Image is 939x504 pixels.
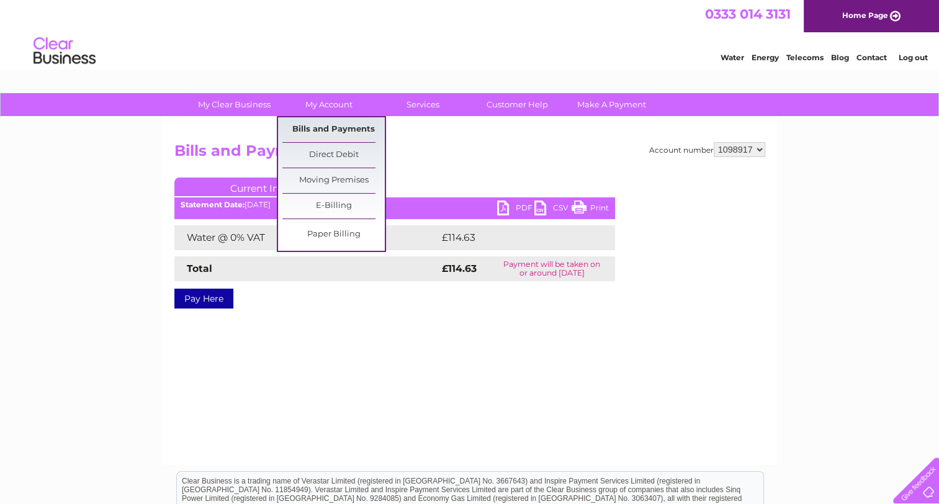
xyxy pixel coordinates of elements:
a: Current Invoice [174,178,361,196]
img: logo.png [33,32,96,70]
a: Water [721,53,744,62]
a: Telecoms [786,53,824,62]
a: Pay Here [174,289,233,308]
td: Payment will be taken on or around [DATE] [488,256,614,281]
a: PDF [497,200,534,218]
strong: £114.63 [442,263,477,274]
a: Paper Billing [282,222,385,247]
td: Water @ 0% VAT [174,225,439,250]
a: My Clear Business [183,93,285,116]
a: Contact [856,53,887,62]
a: Energy [752,53,779,62]
a: CSV [534,200,572,218]
td: £114.63 [439,225,591,250]
b: Statement Date: [181,200,245,209]
a: Bills and Payments [282,117,385,142]
div: Account number [649,142,765,157]
a: Blog [831,53,849,62]
a: Moving Premises [282,168,385,193]
div: Clear Business is a trading name of Verastar Limited (registered in [GEOGRAPHIC_DATA] No. 3667643... [177,7,763,60]
a: Services [372,93,474,116]
div: [DATE] [174,200,615,209]
strong: Total [187,263,212,274]
a: 0333 014 3131 [705,6,791,22]
a: Make A Payment [560,93,663,116]
a: Log out [898,53,927,62]
a: Direct Debit [282,143,385,168]
a: Customer Help [466,93,568,116]
a: Print [572,200,609,218]
a: My Account [277,93,380,116]
h2: Bills and Payments [174,142,765,166]
a: E-Billing [282,194,385,218]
